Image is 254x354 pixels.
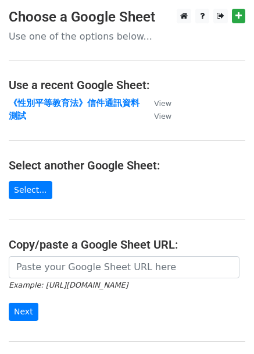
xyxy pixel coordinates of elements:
small: View [154,112,171,121]
input: Paste your Google Sheet URL here [9,256,239,278]
h4: Copy/paste a Google Sheet URL: [9,238,245,252]
h4: Use a recent Google Sheet: [9,78,245,92]
h4: Select another Google Sheet: [9,158,245,172]
input: Next [9,303,38,321]
p: Use one of the options below... [9,30,245,43]
a: 《性別平等教育法》信件通訊資料 [9,98,139,108]
h3: Choose a Google Sheet [9,9,245,26]
a: 測試 [9,111,26,121]
small: View [154,99,171,108]
small: Example: [URL][DOMAIN_NAME] [9,281,128,289]
a: View [142,111,171,121]
a: Select... [9,181,52,199]
a: View [142,98,171,108]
